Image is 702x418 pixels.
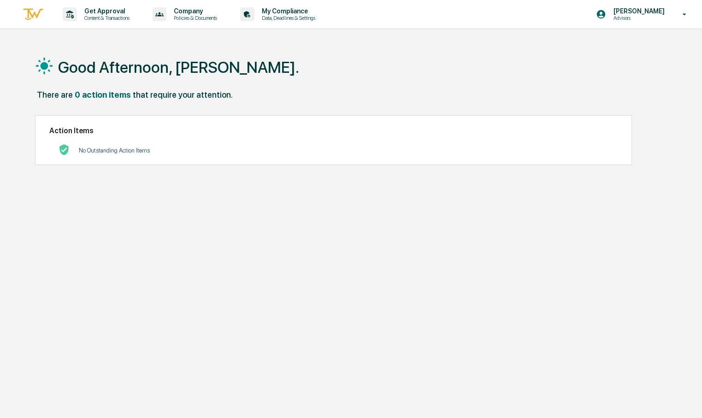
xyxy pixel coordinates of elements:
[254,7,320,15] p: My Compliance
[79,147,150,154] p: No Outstanding Action Items
[166,7,222,15] p: Company
[77,15,134,21] p: Content & Transactions
[254,15,320,21] p: Data, Deadlines & Settings
[77,7,134,15] p: Get Approval
[166,15,222,21] p: Policies & Documents
[606,15,669,21] p: Advisors
[49,126,618,135] h2: Action Items
[58,58,299,77] h1: Good Afternoon, [PERSON_NAME].
[75,90,131,100] div: 0 action items
[606,7,669,15] p: [PERSON_NAME]
[37,90,73,100] div: There are
[133,90,233,100] div: that require your attention.
[59,144,70,155] img: No Actions logo
[22,7,44,22] img: logo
